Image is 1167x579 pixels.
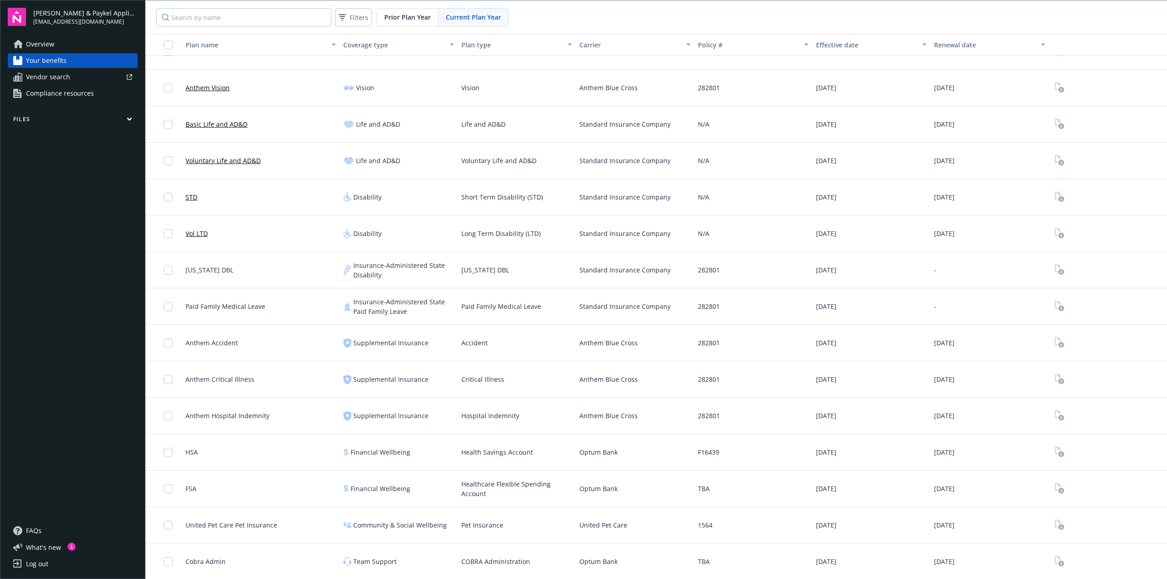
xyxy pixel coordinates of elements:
[461,265,509,275] span: [US_STATE] DBL
[461,374,504,384] span: Critical Illness
[182,34,340,56] button: Plan name
[1053,482,1067,496] span: View Plan Documents
[698,557,710,566] span: TBA
[698,374,720,384] span: 282801
[579,557,618,566] span: Optum Bank
[812,34,930,56] button: Effective date
[934,192,955,202] span: [DATE]
[353,192,382,202] span: Disability
[1053,299,1067,314] a: View Plan Documents
[356,83,374,92] span: Vision
[698,338,720,348] span: 282801
[26,70,70,84] span: Vendor search
[816,40,917,50] div: Effective date
[186,119,248,129] a: Basic Life and AD&D
[353,261,454,280] span: Insurance-Administered State Disability
[186,484,196,493] span: FSA
[698,83,720,92] span: 282801
[356,119,400,129] span: Life and AD&D
[26,86,94,101] span: Compliance resources
[164,193,173,202] input: Toggle Row Selected
[461,479,572,498] span: Healthcare Flexible Spending Account
[1053,226,1067,241] a: View Plan Documents
[461,229,541,238] span: Long Term Disability (LTD)
[816,83,837,92] span: [DATE]
[164,411,173,420] input: Toggle Row Selected
[934,484,955,493] span: [DATE]
[934,557,955,566] span: [DATE]
[8,8,26,26] img: navigator-logo.svg
[579,484,618,493] span: Optum Bank
[461,302,541,311] span: Paid Family Medical Leave
[164,557,173,566] input: Toggle Row Selected
[579,229,671,238] span: Standard Insurance Company
[816,156,837,165] span: [DATE]
[1053,445,1067,460] span: View Plan Documents
[934,447,955,457] span: [DATE]
[384,12,431,22] span: Prior Plan Year
[816,411,837,420] span: [DATE]
[934,40,1035,50] div: Renewal date
[934,83,955,92] span: [DATE]
[353,229,382,238] span: Disability
[186,156,261,165] a: Voluntary Life and AD&D
[8,86,138,101] a: Compliance resources
[353,557,397,566] span: Team Support
[461,192,543,202] span: Short Term Disability (STD)
[164,83,173,92] input: Toggle Row Selected
[698,411,720,420] span: 282801
[461,338,488,348] span: Accident
[186,520,277,530] span: United Pet Care Pet Insurance
[8,70,138,84] a: Vendor search
[579,411,638,420] span: Anthem Blue Cross
[1053,117,1067,132] a: View Plan Documents
[186,40,326,50] div: Plan name
[461,557,530,566] span: COBRA Administration
[353,411,429,420] span: Supplemental Insurance
[816,229,837,238] span: [DATE]
[579,119,671,129] span: Standard Insurance Company
[343,40,444,50] div: Coverage type
[579,40,680,50] div: Carrier
[351,447,410,457] span: Financial Wellbeing
[353,374,429,384] span: Supplemental Insurance
[353,297,454,316] span: Insurance-Administered State Paid Family Leave
[934,338,955,348] span: [DATE]
[164,448,173,457] input: Toggle Row Selected
[816,192,837,202] span: [DATE]
[579,374,638,384] span: Anthem Blue Cross
[1053,409,1067,423] span: View Plan Documents
[698,302,720,311] span: 282801
[8,115,138,127] button: Files
[579,338,638,348] span: Anthem Blue Cross
[26,37,54,51] span: Overview
[164,484,173,493] input: Toggle Row Selected
[1053,154,1067,168] span: View Plan Documents
[1053,518,1067,533] a: View Plan Documents
[164,266,173,275] input: Toggle Row Selected
[461,520,503,530] span: Pet Insurance
[186,83,230,92] a: Anthem Vision
[33,8,138,26] button: [PERSON_NAME] & Paykel Appliances Inc[EMAIL_ADDRESS][DOMAIN_NAME]
[698,192,709,202] span: N/A
[816,302,837,311] span: [DATE]
[186,411,269,420] span: Anthem Hospital Indemnity
[164,302,173,311] input: Toggle Row Selected
[337,11,370,24] span: Filters
[698,40,799,50] div: Policy #
[579,156,671,165] span: Standard Insurance Company
[353,520,447,530] span: Community & Social Wellbeing
[8,523,138,538] a: FAQs
[1053,81,1067,95] span: View Plan Documents
[934,265,936,275] span: -
[26,53,67,68] span: Your benefits
[934,411,955,420] span: [DATE]
[461,83,480,92] span: Vision
[26,557,48,571] div: Log out
[816,338,837,348] span: [DATE]
[698,520,713,530] span: 1564
[186,447,198,457] span: HSA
